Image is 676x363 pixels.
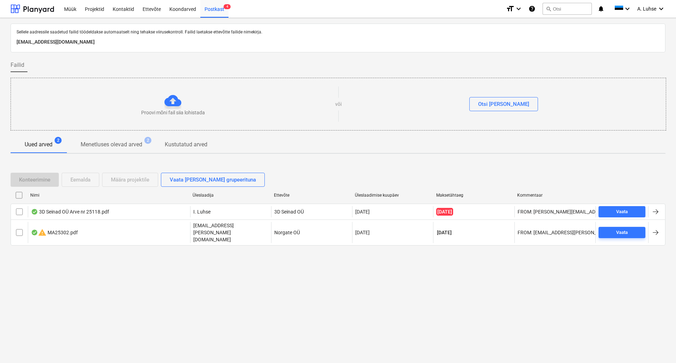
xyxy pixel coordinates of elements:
button: Otsi [PERSON_NAME] [469,97,538,111]
span: [DATE] [436,229,452,236]
i: keyboard_arrow_down [623,5,632,13]
span: warning [38,228,46,237]
div: MA25302.pdf [31,228,78,237]
span: 2 [55,137,62,144]
span: Failid [11,61,24,69]
p: Menetluses olevad arved [81,140,142,149]
p: Proovi mõni fail siia lohistada [141,109,205,116]
div: Vaata [616,229,628,237]
div: Norgate OÜ [271,222,352,243]
div: Proovi mõni fail siia lohistadavõiOtsi [PERSON_NAME] [11,78,666,130]
div: Üleslaadija [193,193,268,198]
div: Andmed failist loetud [31,230,38,235]
div: Vaata [616,208,628,216]
div: [DATE] [355,230,370,235]
p: [EMAIL_ADDRESS][DOMAIN_NAME] [17,38,659,46]
p: Uued arved [25,140,52,149]
p: [EMAIL_ADDRESS][PERSON_NAME][DOMAIN_NAME] [193,222,268,243]
p: I. Luhse [193,208,211,215]
div: Nimi [30,193,187,198]
span: 2 [144,137,151,144]
span: 4 [224,4,231,9]
iframe: Chat Widget [641,329,676,363]
i: keyboard_arrow_down [514,5,523,13]
div: Üleslaadimise kuupäev [355,193,431,198]
div: Andmed failist loetud [31,209,38,215]
i: format_size [506,5,514,13]
span: search [546,6,551,12]
div: Vestlusvidin [641,329,676,363]
div: 3D Seinad OÜ [271,206,352,217]
p: või [335,101,342,108]
div: [DATE] [355,209,370,215]
div: Ettevõte [274,193,350,198]
div: Maksetähtaeg [436,193,512,198]
div: 3D Seinad OÜ Arve nr 25118.pdf [31,209,109,215]
div: Vaata [PERSON_NAME] grupeerituna [170,175,256,184]
p: Sellele aadressile saadetud failid töödeldakse automaatselt ning tehakse viirusekontroll. Failid ... [17,30,659,35]
button: Otsi [543,3,592,15]
button: Vaata [599,227,645,238]
span: A. Luhse [637,6,656,12]
div: Kommentaar [517,193,593,198]
p: Kustutatud arved [165,140,207,149]
button: Vaata [PERSON_NAME] grupeerituna [161,173,265,187]
button: Vaata [599,206,645,217]
i: Abikeskus [528,5,536,13]
span: [DATE] [436,208,453,216]
div: Otsi [PERSON_NAME] [478,100,529,109]
i: notifications [597,5,605,13]
i: keyboard_arrow_down [657,5,665,13]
